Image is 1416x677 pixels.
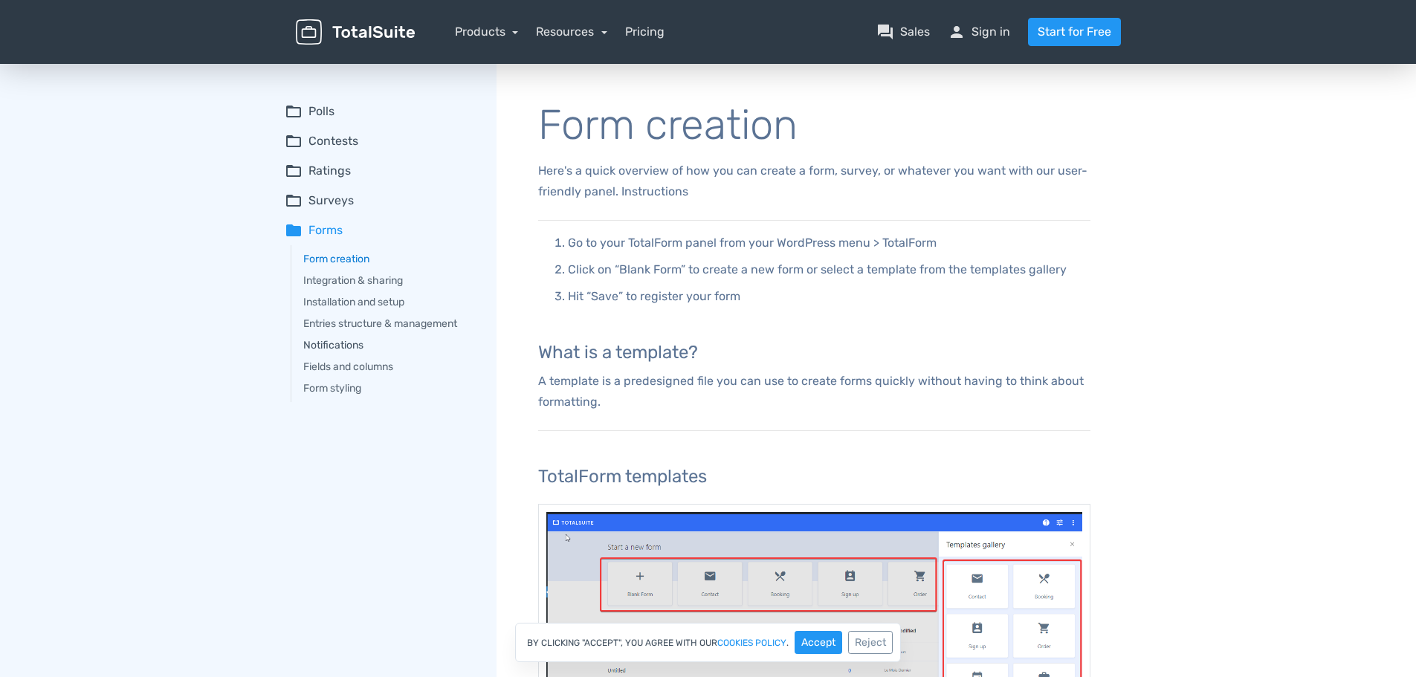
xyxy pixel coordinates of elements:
span: folder_open [285,103,303,120]
a: Fields and columns [303,359,476,375]
span: person [948,23,966,41]
a: Products [455,25,519,39]
span: folder_open [285,162,303,180]
p: A template is a predesigned file you can use to create forms quickly without having to think abou... [538,371,1090,412]
button: Reject [848,631,893,654]
summary: folder_openContests [285,132,476,150]
p: Here's a quick overview of how you can create a form, survey, or whatever you want with our user-... [538,161,1090,202]
summary: folder_openSurveys [285,192,476,210]
span: folder [285,221,303,239]
a: Start for Free [1028,18,1121,46]
a: Integration & sharing [303,273,476,288]
a: Installation and setup [303,294,476,310]
h4: What is a template? [538,343,1090,362]
a: question_answerSales [876,23,930,41]
a: Entries structure & management [303,316,476,331]
a: Notifications [303,337,476,353]
p: Hit “Save” to register your form [568,286,1090,307]
h1: Form creation [538,103,1090,149]
a: Resources [536,25,607,39]
summary: folder_openRatings [285,162,476,180]
h4: TotalForm templates [538,467,1090,486]
a: personSign in [948,23,1010,41]
summary: folderForms [285,221,476,239]
a: Form creation [303,251,476,267]
p: Click on “Blank Form” to create a new form or select a template from the templates gallery [568,259,1090,280]
a: Pricing [625,23,665,41]
summary: folder_openPolls [285,103,476,120]
button: Accept [795,631,842,654]
a: cookies policy [717,638,786,647]
span: folder_open [285,192,303,210]
img: TotalSuite for WordPress [296,19,415,45]
div: By clicking "Accept", you agree with our . [515,623,901,662]
a: Form styling [303,380,476,396]
span: folder_open [285,132,303,150]
p: Go to your TotalForm panel from your WordPress menu > TotalForm [568,233,1090,253]
span: question_answer [876,23,894,41]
